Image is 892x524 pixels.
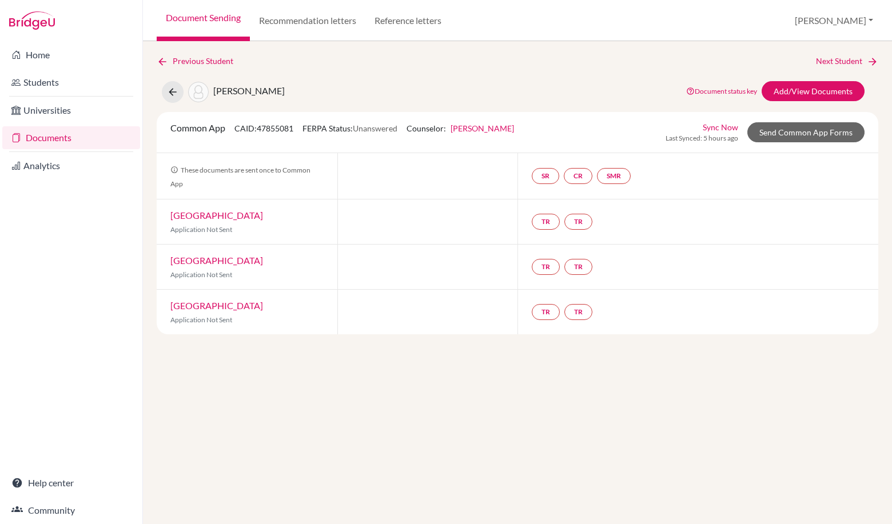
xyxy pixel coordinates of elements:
[170,166,310,188] span: These documents are sent once to Common App
[564,168,592,184] a: CR
[703,121,738,133] a: Sync Now
[747,122,865,142] a: Send Common App Forms
[2,126,140,149] a: Documents
[353,123,397,133] span: Unanswered
[2,471,140,494] a: Help center
[451,123,514,133] a: [PERSON_NAME]
[170,315,232,324] span: Application Not Sent
[170,255,263,266] a: [GEOGRAPHIC_DATA]
[2,154,140,177] a: Analytics
[170,122,225,133] span: Common App
[816,55,878,67] a: Next Student
[564,214,592,230] a: TR
[213,85,285,96] span: [PERSON_NAME]
[564,259,592,275] a: TR
[234,123,293,133] span: CAID: 47855081
[532,304,560,320] a: TR
[2,71,140,94] a: Students
[170,270,232,279] span: Application Not Sent
[2,43,140,66] a: Home
[302,123,397,133] span: FERPA Status:
[170,225,232,234] span: Application Not Sent
[564,304,592,320] a: TR
[597,168,631,184] a: SMR
[686,87,757,95] a: Document status key
[532,168,559,184] a: SR
[790,10,878,31] button: [PERSON_NAME]
[532,259,560,275] a: TR
[407,123,514,133] span: Counselor:
[2,499,140,522] a: Community
[170,300,263,311] a: [GEOGRAPHIC_DATA]
[157,55,242,67] a: Previous Student
[170,210,263,221] a: [GEOGRAPHIC_DATA]
[762,81,865,101] a: Add/View Documents
[532,214,560,230] a: TR
[9,11,55,30] img: Bridge-U
[2,99,140,122] a: Universities
[666,133,738,143] span: Last Synced: 5 hours ago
